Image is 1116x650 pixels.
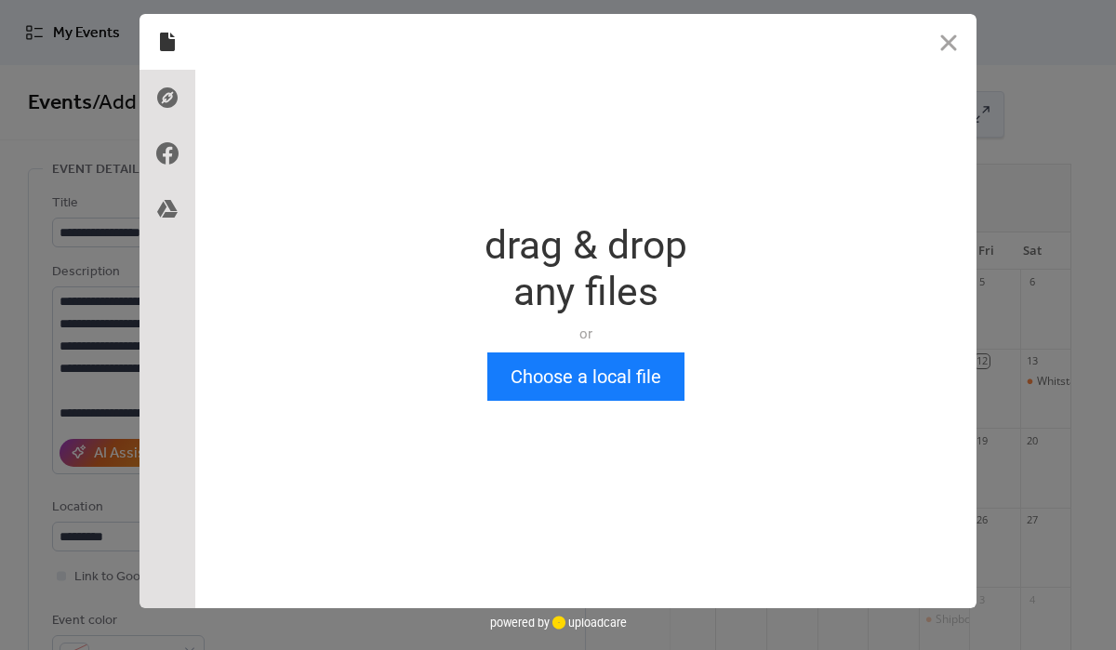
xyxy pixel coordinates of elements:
[921,14,976,70] button: Close
[139,126,195,181] div: Facebook
[550,616,627,630] a: uploadcare
[139,14,195,70] div: Local Files
[485,325,687,343] div: or
[490,608,627,636] div: powered by
[485,222,687,315] div: drag & drop any files
[139,181,195,237] div: Google Drive
[139,70,195,126] div: Direct Link
[487,352,684,401] button: Choose a local file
